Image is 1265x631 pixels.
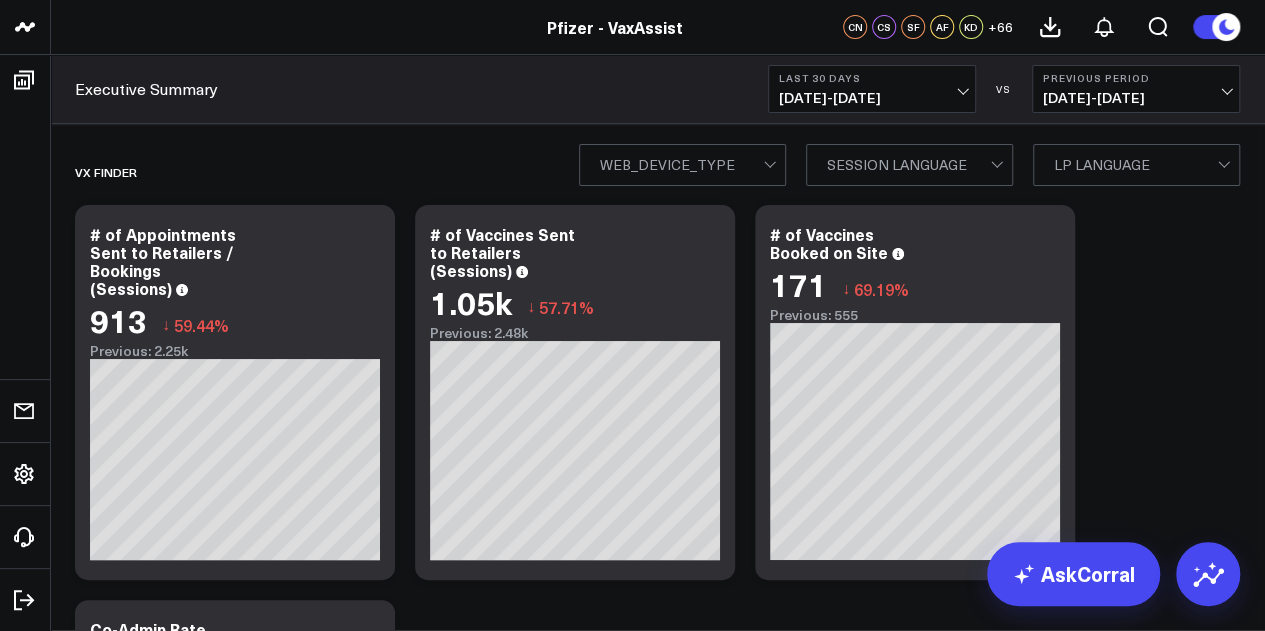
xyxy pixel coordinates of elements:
[842,276,850,302] span: ↓
[75,78,218,100] a: Executive Summary
[162,312,170,338] span: ↓
[90,223,236,299] div: # of Appointments Sent to Retailers / Bookings (Sessions)
[854,278,909,300] span: 69.19%
[90,302,147,338] div: 913
[770,266,827,302] div: 171
[430,223,575,281] div: # of Vaccines Sent to Retailers (Sessions)
[768,65,976,113] button: Last 30 Days[DATE]-[DATE]
[872,15,896,39] div: CS
[75,149,137,195] div: Vx Finder
[90,343,380,359] div: Previous: 2.25k
[527,294,535,320] span: ↓
[539,296,594,318] span: 57.71%
[987,542,1160,606] a: AskCorral
[988,20,1013,34] span: + 66
[547,16,683,38] a: Pfizer - VaxAssist
[6,582,44,618] a: Log Out
[1043,90,1229,106] span: [DATE] - [DATE]
[174,314,229,336] span: 59.44%
[986,83,1022,95] div: VS
[1043,72,1229,84] b: Previous Period
[959,15,983,39] div: KD
[1032,65,1240,113] button: Previous Period[DATE]-[DATE]
[988,15,1013,39] button: +66
[779,72,965,84] b: Last 30 Days
[930,15,954,39] div: AF
[430,325,720,341] div: Previous: 2.48k
[843,15,867,39] div: CN
[901,15,925,39] div: SF
[430,284,512,320] div: 1.05k
[779,90,965,106] span: [DATE] - [DATE]
[770,223,888,263] div: # of Vaccines Booked on Site
[770,307,1060,323] div: Previous: 555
